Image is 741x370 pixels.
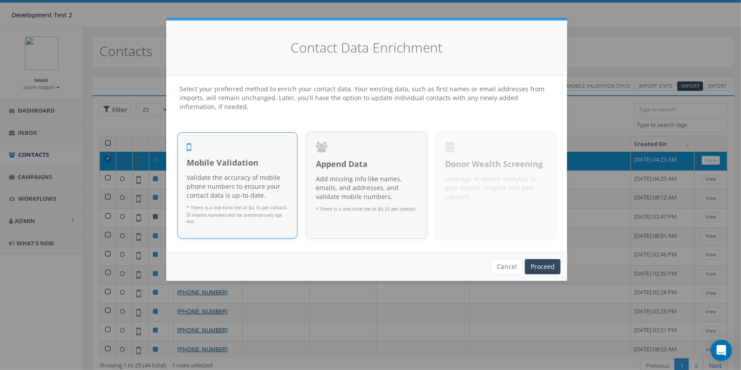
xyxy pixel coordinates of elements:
[316,159,418,170] span: Append Data
[180,38,554,57] h4: Contact Data Enrichment
[711,340,732,361] div: Open Intercom Messenger
[525,259,561,274] a: Proceed
[187,204,288,225] p: * There is a one-time fee of $0.15 per contact.
[316,206,418,212] p: * There is a one-time fee of $0.25 per contact.
[491,259,523,274] button: Cancel
[187,173,288,200] p: Validate the accuracy of mobile phone numbers to ensure your contact data is up-to-date.
[316,175,418,201] p: Add missing info like names, emails, and addresses, and validate mobile numbers.
[187,157,288,169] span: Mobile Validation
[180,85,554,111] h4: Select your preferred method to enrich your contact data. Your existing data, such as first names...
